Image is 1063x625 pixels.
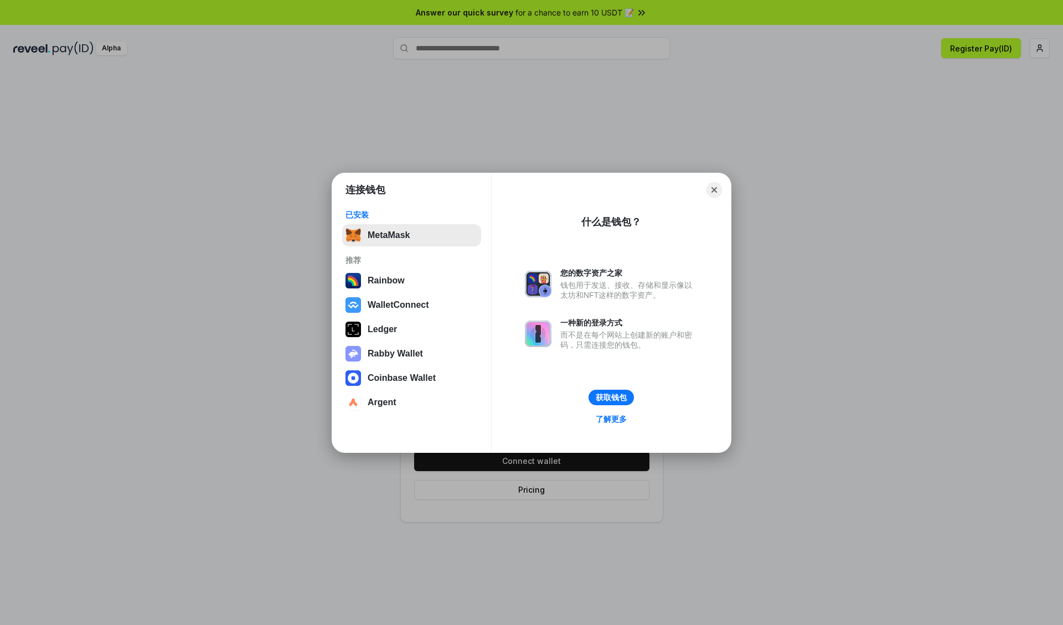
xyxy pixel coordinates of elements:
[525,271,551,297] img: svg+xml,%3Csvg%20xmlns%3D%22http%3A%2F%2Fwww.w3.org%2F2000%2Fsvg%22%20fill%3D%22none%22%20viewBox...
[596,414,627,424] div: 了解更多
[368,373,436,383] div: Coinbase Wallet
[342,343,481,365] button: Rabby Wallet
[342,294,481,316] button: WalletConnect
[560,268,698,278] div: 您的数字资产之家
[342,391,481,414] button: Argent
[368,276,405,286] div: Rainbow
[345,297,361,313] img: svg+xml,%3Csvg%20width%3D%2228%22%20height%3D%2228%22%20viewBox%3D%220%200%2028%2028%22%20fill%3D...
[342,270,481,292] button: Rainbow
[345,322,361,337] img: svg+xml,%3Csvg%20xmlns%3D%22http%3A%2F%2Fwww.w3.org%2F2000%2Fsvg%22%20width%3D%2228%22%20height%3...
[345,346,361,361] img: svg+xml,%3Csvg%20xmlns%3D%22http%3A%2F%2Fwww.w3.org%2F2000%2Fsvg%22%20fill%3D%22none%22%20viewBox...
[560,280,698,300] div: 钱包用于发送、接收、存储和显示像以太坊和NFT这样的数字资产。
[345,395,361,410] img: svg+xml,%3Csvg%20width%3D%2228%22%20height%3D%2228%22%20viewBox%3D%220%200%2028%2028%22%20fill%3D...
[345,183,385,197] h1: 连接钱包
[368,324,397,334] div: Ledger
[368,397,396,407] div: Argent
[368,349,423,359] div: Rabby Wallet
[345,370,361,386] img: svg+xml,%3Csvg%20width%3D%2228%22%20height%3D%2228%22%20viewBox%3D%220%200%2028%2028%22%20fill%3D...
[368,300,429,310] div: WalletConnect
[560,318,698,328] div: 一种新的登录方式
[342,224,481,246] button: MetaMask
[589,390,634,405] button: 获取钱包
[345,273,361,288] img: svg+xml,%3Csvg%20width%3D%22120%22%20height%3D%22120%22%20viewBox%3D%220%200%20120%20120%22%20fil...
[368,230,410,240] div: MetaMask
[345,228,361,243] img: svg+xml,%3Csvg%20fill%3D%22none%22%20height%3D%2233%22%20viewBox%3D%220%200%2035%2033%22%20width%...
[706,182,722,198] button: Close
[596,392,627,402] div: 获取钱包
[342,318,481,340] button: Ledger
[525,321,551,347] img: svg+xml,%3Csvg%20xmlns%3D%22http%3A%2F%2Fwww.w3.org%2F2000%2Fsvg%22%20fill%3D%22none%22%20viewBox...
[345,210,478,220] div: 已安装
[560,330,698,350] div: 而不是在每个网站上创建新的账户和密码，只需连接您的钱包。
[581,215,641,229] div: 什么是钱包？
[342,367,481,389] button: Coinbase Wallet
[345,255,478,265] div: 推荐
[589,412,633,426] a: 了解更多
